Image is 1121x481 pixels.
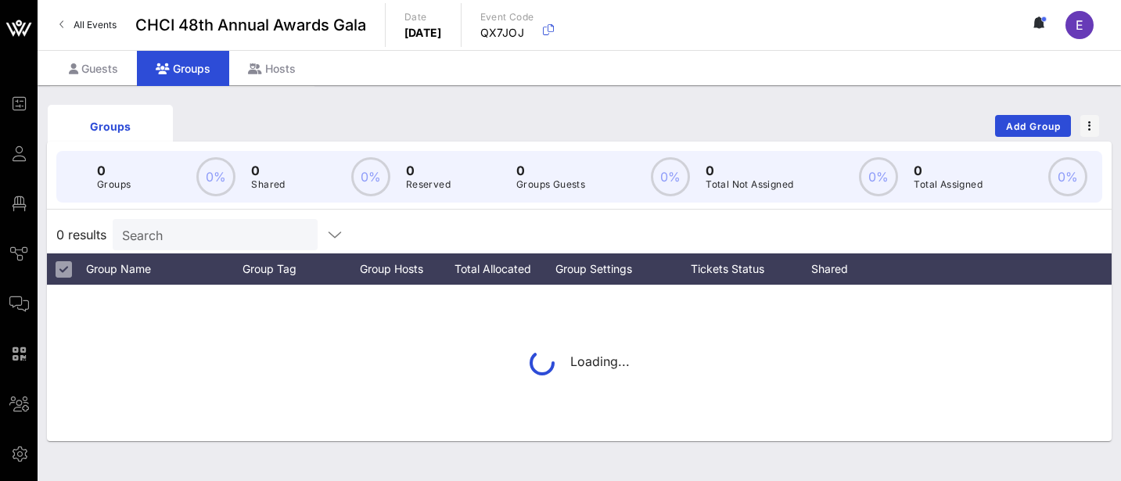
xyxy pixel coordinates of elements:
div: Group Tag [243,253,352,285]
span: Add Group [1005,120,1062,132]
div: Group Settings [555,253,665,285]
div: Shared [790,253,884,285]
div: Loading... [530,350,630,375]
p: Event Code [480,9,534,25]
p: 0 [251,161,285,180]
p: 0 [914,161,983,180]
p: Date [404,9,442,25]
div: Guests [50,51,137,86]
span: CHCI 48th Annual Awards Gala [135,13,366,37]
p: Groups [97,177,131,192]
p: Shared [251,177,285,192]
p: Groups Guests [516,177,585,192]
div: Hosts [229,51,314,86]
p: Total Assigned [914,177,983,192]
p: 0 [706,161,793,180]
div: Group Name [86,253,243,285]
p: 0 [406,161,451,180]
p: 0 [97,161,131,180]
p: Total Not Assigned [706,177,793,192]
p: 0 [516,161,585,180]
a: All Events [50,13,126,38]
button: Add Group [995,115,1071,137]
p: Reserved [406,177,451,192]
span: All Events [74,19,117,31]
div: Tickets Status [665,253,790,285]
p: QX7JOJ [480,25,534,41]
div: Groups [59,118,161,135]
span: 0 results [56,225,106,244]
span: E [1076,17,1083,33]
div: E [1065,11,1094,39]
div: Groups [137,51,229,86]
div: Total Allocated [446,253,555,285]
p: [DATE] [404,25,442,41]
div: Group Hosts [352,253,446,285]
